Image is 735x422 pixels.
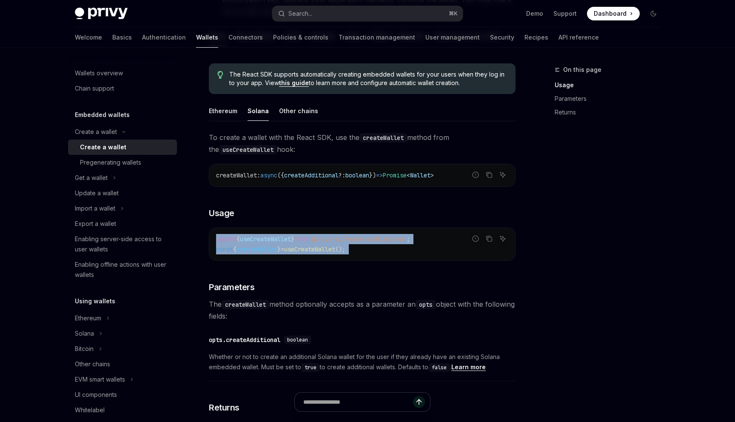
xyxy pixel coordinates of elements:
[112,27,132,48] a: Basics
[563,65,601,75] span: On this page
[647,7,660,20] button: Toggle dark mode
[68,326,177,341] button: Toggle Solana section
[257,171,260,179] span: :
[407,171,410,179] span: <
[287,336,308,343] span: boolean
[209,336,280,344] div: opts.createAdditional
[284,171,339,179] span: createAdditional
[279,101,318,121] div: Other chains
[75,8,128,20] img: dark logo
[555,78,667,92] a: Usage
[68,231,177,257] a: Enabling server-side access to user wallets
[416,300,436,309] code: opts
[209,298,516,322] span: The method optionally accepts as a parameter an object with the following fields:
[410,171,430,179] span: Wallet
[470,169,481,180] button: Report incorrect code
[272,6,463,21] button: Open search
[216,171,257,179] span: createWallet
[68,341,177,356] button: Toggle Bitcoin section
[281,245,284,253] span: =
[236,235,240,243] span: {
[284,245,335,253] span: useCreateWallet
[80,157,141,168] div: Pregenerating wallets
[68,155,177,170] a: Pregenerating wallets
[359,133,407,143] code: createWallet
[217,71,223,79] svg: Tip
[383,171,407,179] span: Promise
[75,127,117,137] div: Create a wallet
[75,27,102,48] a: Welcome
[587,7,640,20] a: Dashboard
[68,81,177,96] a: Chain support
[75,359,110,369] div: Other chains
[75,313,101,323] div: Ethereum
[335,245,345,253] span: ();
[68,216,177,231] a: Export a wallet
[294,235,308,243] span: from
[228,27,263,48] a: Connectors
[222,300,269,309] code: createWallet
[68,372,177,387] button: Toggle EVM smart wallets section
[369,171,376,179] span: })
[75,374,125,385] div: EVM smart wallets
[68,387,177,402] a: UI components
[490,27,514,48] a: Security
[219,145,277,154] code: useCreateWallet
[301,363,320,372] code: true
[277,171,284,179] span: ({
[449,10,458,17] span: ⌘ K
[75,188,119,198] div: Update a wallet
[484,233,495,244] button: Copy the contents from the code block
[68,201,177,216] button: Toggle Import a wallet section
[233,245,236,253] span: {
[68,170,177,185] button: Toggle Get a wallet section
[273,27,328,48] a: Policies & controls
[209,352,516,372] span: Whether or not to create an additional Solana wallet for the user if they already have an existin...
[430,171,434,179] span: >
[484,169,495,180] button: Copy the contents from the code block
[68,311,177,326] button: Toggle Ethereum section
[75,390,117,400] div: UI components
[75,68,123,78] div: Wallets overview
[209,131,516,155] span: To create a wallet with the React SDK, use the method from the hook:
[413,396,425,408] button: Send message
[75,83,114,94] div: Chain support
[68,66,177,81] a: Wallets overview
[240,235,291,243] span: useCreateWallet
[497,169,508,180] button: Ask AI
[248,101,269,121] div: Solana
[75,203,115,214] div: Import a wallet
[594,9,627,18] span: Dashboard
[68,124,177,140] button: Toggle Create a wallet section
[229,70,507,87] span: The React SDK supports automatically creating embedded wallets for your users when they log in to...
[339,27,415,48] a: Transaction management
[339,171,345,179] span: ?:
[526,9,543,18] a: Demo
[142,27,186,48] a: Authentication
[68,257,177,282] a: Enabling offline actions with user wallets
[288,9,312,19] div: Search...
[236,245,277,253] span: createWallet
[75,296,115,306] h5: Using wallets
[470,233,481,244] button: Report incorrect code
[68,402,177,418] a: Whitelabel
[555,105,667,119] a: Returns
[260,171,277,179] span: async
[75,405,105,415] div: Whitelabel
[558,27,599,48] a: API reference
[196,27,218,48] a: Wallets
[75,173,108,183] div: Get a wallet
[407,235,410,243] span: ;
[524,27,548,48] a: Recipes
[497,233,508,244] button: Ask AI
[75,219,116,229] div: Export a wallet
[555,92,667,105] a: Parameters
[75,234,172,254] div: Enabling server-side access to user wallets
[308,235,407,243] span: '@privy-io/react-auth/solana'
[75,110,130,120] h5: Embedded wallets
[553,9,577,18] a: Support
[68,140,177,155] a: Create a wallet
[216,235,236,243] span: import
[425,27,480,48] a: User management
[68,356,177,372] a: Other chains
